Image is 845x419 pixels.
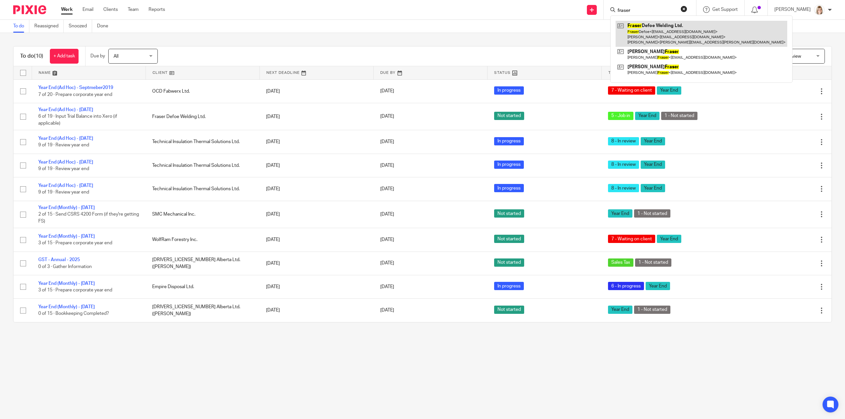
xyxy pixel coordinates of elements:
[259,201,373,228] td: [DATE]
[146,275,259,298] td: Empire Disposal Ltd.
[38,281,95,286] a: Year End (Monthly) - [DATE]
[608,71,620,75] span: Tags
[494,112,524,120] span: Not started
[494,161,524,169] span: In progress
[634,306,670,314] span: 1 - Not started
[146,177,259,201] td: Technical Insulation Thermal Solutions Ltd.
[61,6,73,13] a: Work
[608,258,633,267] span: Sales Tax
[259,275,373,298] td: [DATE]
[259,299,373,322] td: [DATE]
[38,305,95,309] a: Year End (Monthly) - [DATE]
[34,53,43,59] span: (10)
[38,136,93,141] a: Year End (Ad Hoc) - [DATE]
[146,299,259,322] td: [DRIVERS_LICENSE_NUMBER] Alberta Ltd. ([PERSON_NAME])
[635,112,659,120] span: Year End
[380,114,394,119] span: [DATE]
[681,6,687,12] button: Clear
[494,282,524,290] span: In progress
[608,86,655,95] span: 7 - Waiting on client
[146,103,259,130] td: Fraser Defoe Welding Ltd.
[641,184,665,192] span: Year End
[38,85,113,90] a: Year End (Ad Hoc) - Septmeber2019
[38,312,109,316] span: 0 of 15 · Bookkeeping Completed?
[38,288,112,292] span: 3 of 15 · Prepare corporate year end
[114,54,118,59] span: All
[494,306,524,314] span: Not started
[90,53,105,59] p: Due by
[608,137,639,145] span: 8 - In review
[380,237,394,242] span: [DATE]
[13,5,46,14] img: Pixie
[494,137,524,145] span: In progress
[259,177,373,201] td: [DATE]
[38,166,89,171] span: 9 of 19 · Review year end
[146,154,259,177] td: Technical Insulation Thermal Solutions Ltd.
[38,241,112,245] span: 3 of 15 · Prepare corporate year end
[38,190,89,195] span: 9 of 19 · Review year end
[259,103,373,130] td: [DATE]
[38,212,139,224] span: 2 of 15 · Send CSRS 4200 Form (if they're getting FS)
[13,20,29,33] a: To do
[38,264,92,269] span: 0 of 3 · Gather Information
[38,205,95,210] a: Year End (Monthly) - [DATE]
[774,6,811,13] p: [PERSON_NAME]
[608,235,655,243] span: 7 - Waiting on client
[646,282,670,290] span: Year End
[38,234,95,239] a: Year End (Monthly) - [DATE]
[494,209,524,218] span: Not started
[149,6,165,13] a: Reports
[661,112,697,120] span: 1 - Not started
[494,184,524,192] span: In progress
[259,154,373,177] td: [DATE]
[635,258,671,267] span: 1 - Not started
[38,257,80,262] a: GST - Annual - 2025
[259,228,373,252] td: [DATE]
[380,212,394,217] span: [DATE]
[380,89,394,94] span: [DATE]
[103,6,118,13] a: Clients
[608,161,639,169] span: 8 - In review
[608,112,633,120] span: 5 - Job in
[494,235,524,243] span: Not started
[380,284,394,289] span: [DATE]
[38,143,89,148] span: 9 of 19 · Review year end
[97,20,113,33] a: Done
[259,79,373,103] td: [DATE]
[712,7,738,12] span: Get Support
[657,235,681,243] span: Year End
[641,137,665,145] span: Year End
[641,161,665,169] span: Year End
[494,86,524,95] span: In progress
[380,140,394,144] span: [DATE]
[380,308,394,313] span: [DATE]
[608,184,639,192] span: 8 - In review
[814,5,825,15] img: Tayler%20Headshot%20Compressed%20Resized%202.jpg
[69,20,92,33] a: Snoozed
[146,130,259,154] td: Technical Insulation Thermal Solutions Ltd.
[657,86,681,95] span: Year End
[380,163,394,168] span: [DATE]
[38,114,117,126] span: 6 of 19 · Input Trial Balance into Xero (if applicable)
[608,209,632,218] span: Year End
[34,20,64,33] a: Reassigned
[146,201,259,228] td: SMC Mechanical Inc.
[38,183,93,188] a: Year End (Ad Hoc) - [DATE]
[38,107,93,112] a: Year End (Ad Hoc) - [DATE]
[608,282,644,290] span: 6 - In progress
[38,92,112,97] span: 7 of 20 · Prepare corporate year end
[608,306,632,314] span: Year End
[634,209,670,218] span: 1 - Not started
[380,187,394,191] span: [DATE]
[494,258,524,267] span: Not started
[617,8,676,14] input: Search
[50,49,79,64] a: + Add task
[146,79,259,103] td: OCD Fabwerx Ltd.
[146,228,259,252] td: WolfRam Forestry Inc.
[259,252,373,275] td: [DATE]
[83,6,93,13] a: Email
[38,160,93,165] a: Year End (Ad Hoc) - [DATE]
[128,6,139,13] a: Team
[146,252,259,275] td: [DRIVERS_LICENSE_NUMBER] Alberta Ltd. ([PERSON_NAME])
[259,130,373,154] td: [DATE]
